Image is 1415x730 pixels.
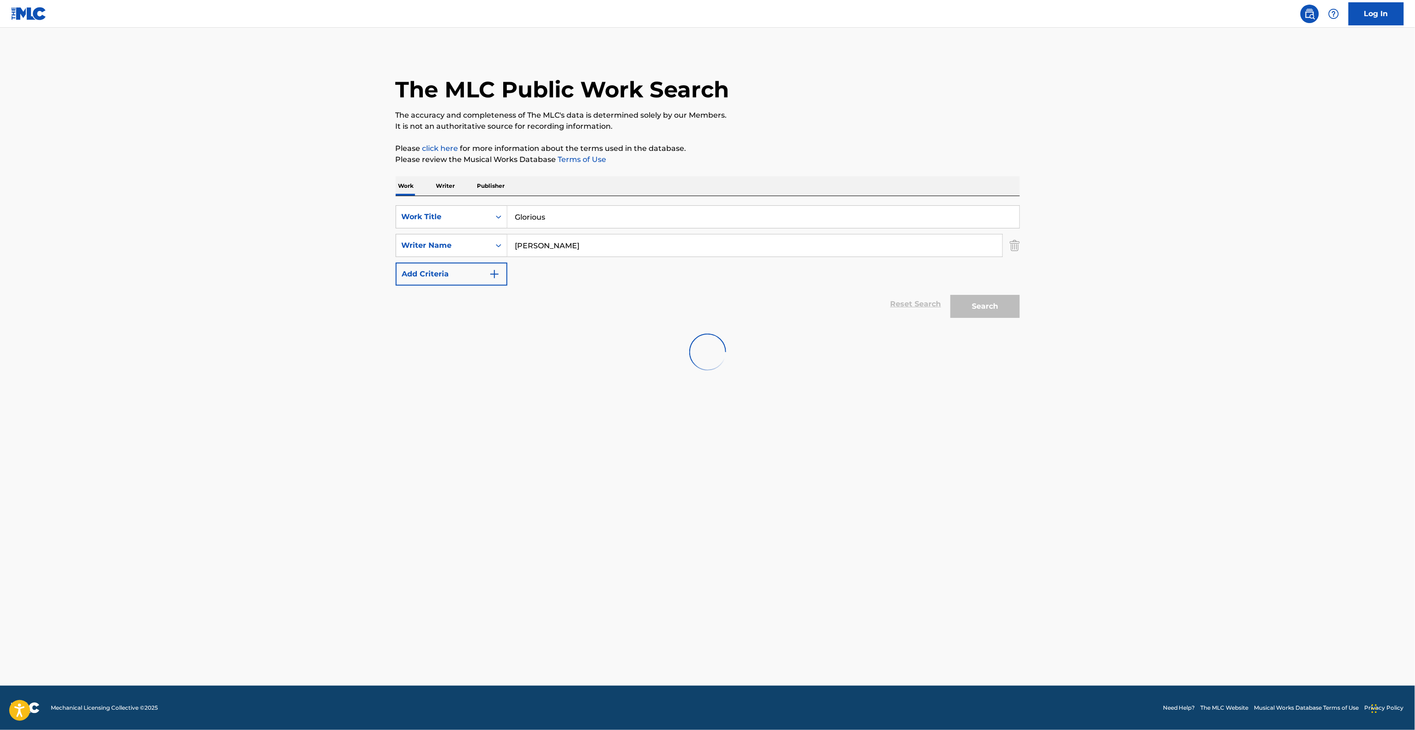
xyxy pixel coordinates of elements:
form: Search Form [396,205,1020,323]
div: Writer Name [402,240,485,251]
p: Please for more information about the terms used in the database. [396,143,1020,154]
div: Work Title [402,211,485,222]
img: help [1328,8,1339,19]
span: Mechanical Licensing Collective © 2025 [51,704,158,712]
p: The accuracy and completeness of The MLC's data is determined solely by our Members. [396,110,1020,121]
a: Log In [1349,2,1404,25]
button: Add Criteria [396,263,507,286]
h1: The MLC Public Work Search [396,76,729,103]
img: Delete Criterion [1010,234,1020,257]
p: Writer [434,176,458,196]
div: Drag [1372,695,1377,723]
a: Terms of Use [556,155,607,164]
img: search [1304,8,1315,19]
img: preloader [689,334,726,371]
p: It is not an authoritative source for recording information. [396,121,1020,132]
p: Work [396,176,417,196]
img: 9d2ae6d4665cec9f34b9.svg [489,269,500,280]
div: Help [1325,5,1343,23]
a: click here [422,144,458,153]
a: The MLC Website [1201,704,1249,712]
img: logo [11,702,40,713]
img: MLC Logo [11,7,47,20]
a: Need Help? [1163,704,1195,712]
a: Musical Works Database Terms of Use [1254,704,1359,712]
a: Public Search [1301,5,1319,23]
p: Publisher [475,176,508,196]
iframe: Chat Widget [1369,686,1415,730]
a: Privacy Policy [1365,704,1404,712]
p: Please review the Musical Works Database [396,154,1020,165]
